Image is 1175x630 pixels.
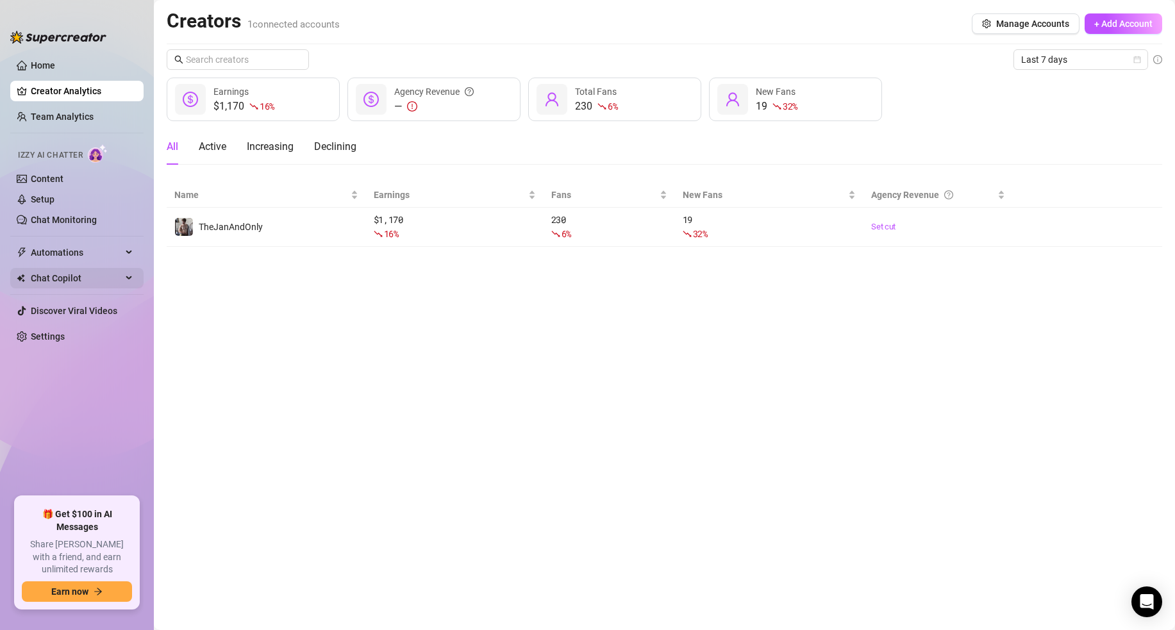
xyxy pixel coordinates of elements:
th: Fans [544,183,675,208]
span: Name [174,188,348,202]
span: fall [597,102,606,111]
div: Agency Revenue [394,85,474,99]
span: 6 % [562,228,571,240]
span: fall [683,229,692,238]
span: user [725,92,740,107]
span: Earnings [374,188,526,202]
span: 16 % [260,100,274,112]
div: Active [199,139,226,154]
a: Setup [31,194,54,204]
span: calendar [1133,56,1141,63]
span: 6 % [608,100,617,112]
span: Earn now [51,586,88,597]
span: 🎁 Get $100 in AI Messages [22,508,132,533]
span: New Fans [756,87,796,97]
span: Total Fans [575,87,617,97]
div: 230 [575,99,617,114]
div: — [394,99,474,114]
div: Open Intercom Messenger [1131,586,1162,617]
div: 230 [551,213,667,241]
a: Settings [31,331,65,342]
img: AI Chatter [88,144,108,163]
input: Search creators [186,53,291,67]
span: Share [PERSON_NAME] with a friend, and earn unlimited rewards [22,538,132,576]
span: Izzy AI Chatter [18,149,83,162]
span: fall [551,229,560,238]
span: Last 7 days [1021,50,1140,69]
span: 16 % [384,228,399,240]
a: Creator Analytics [31,81,133,101]
a: Team Analytics [31,112,94,122]
img: logo-BBDzfeDw.svg [10,31,106,44]
span: 32 % [693,228,708,240]
th: Name [167,183,366,208]
span: search [174,55,183,64]
span: user [544,92,560,107]
th: New Fans [675,183,863,208]
span: 32 % [783,100,797,112]
span: Earnings [213,87,249,97]
button: + Add Account [1085,13,1162,34]
button: Manage Accounts [972,13,1079,34]
span: Automations [31,242,122,263]
a: Set cut [871,220,1005,233]
span: fall [374,229,383,238]
span: fall [249,102,258,111]
span: setting [982,19,991,28]
span: Manage Accounts [996,19,1069,29]
span: thunderbolt [17,247,27,258]
span: fall [772,102,781,111]
a: Content [31,174,63,184]
div: $ 1,170 [374,213,536,241]
a: Discover Viral Videos [31,306,117,316]
img: TheJanAndOnly [175,218,193,236]
span: question-circle [465,85,474,99]
h2: Creators [167,9,340,33]
span: + Add Account [1094,19,1153,29]
span: Chat Copilot [31,268,122,288]
span: exclamation-circle [407,101,417,112]
span: question-circle [944,188,953,202]
div: $1,170 [213,99,274,114]
span: New Fans [683,188,846,202]
span: arrow-right [94,587,103,596]
th: Earnings [366,183,544,208]
span: info-circle [1153,55,1162,64]
a: Chat Monitoring [31,215,97,225]
span: dollar-circle [183,92,198,107]
img: Chat Copilot [17,274,25,283]
button: Earn nowarrow-right [22,581,132,602]
span: Fans [551,188,657,202]
div: Agency Revenue [871,188,995,202]
span: dollar-circle [363,92,379,107]
a: Home [31,60,55,70]
div: All [167,139,178,154]
div: Increasing [247,139,294,154]
div: Declining [314,139,356,154]
span: TheJanAndOnly [199,222,263,232]
span: 1 connected accounts [247,19,340,30]
div: 19 [683,213,856,241]
div: 19 [756,99,797,114]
